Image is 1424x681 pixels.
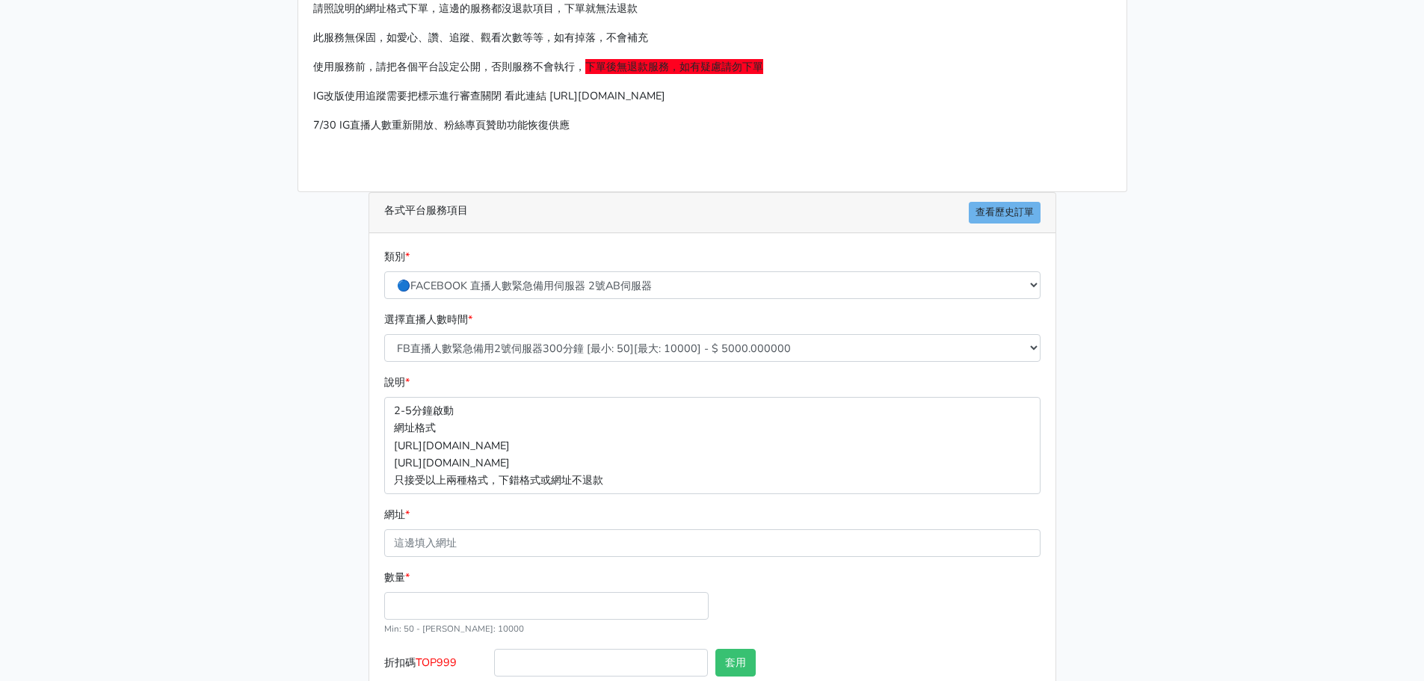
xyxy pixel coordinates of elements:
[313,117,1112,134] p: 7/30 IG直播人數重新開放、粉絲專頁贊助功能恢復供應
[384,506,410,523] label: 網址
[313,29,1112,46] p: 此服務無保固，如愛心、讚、追蹤、觀看次數等等，如有掉落，不會補充
[384,311,472,328] label: 選擇直播人數時間
[384,397,1041,493] p: 2-5分鐘啟動 網址格式 [URL][DOMAIN_NAME] [URL][DOMAIN_NAME] 只接受以上兩種格式，下錯格式或網址不退款
[585,59,763,74] span: 下單後無退款服務，如有疑慮請勿下單
[384,623,524,635] small: Min: 50 - [PERSON_NAME]: 10000
[313,58,1112,76] p: 使用服務前，請把各個平台設定公開，否則服務不會執行，
[969,202,1041,224] a: 查看歷史訂單
[384,248,410,265] label: 類別
[384,374,410,391] label: 說明
[313,87,1112,105] p: IG改版使用追蹤需要把標示進行審查關閉 看此連結 [URL][DOMAIN_NAME]
[384,529,1041,557] input: 這邊填入網址
[715,649,756,677] button: 套用
[416,655,457,670] span: TOP999
[369,193,1055,233] div: 各式平台服務項目
[384,569,410,586] label: 數量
